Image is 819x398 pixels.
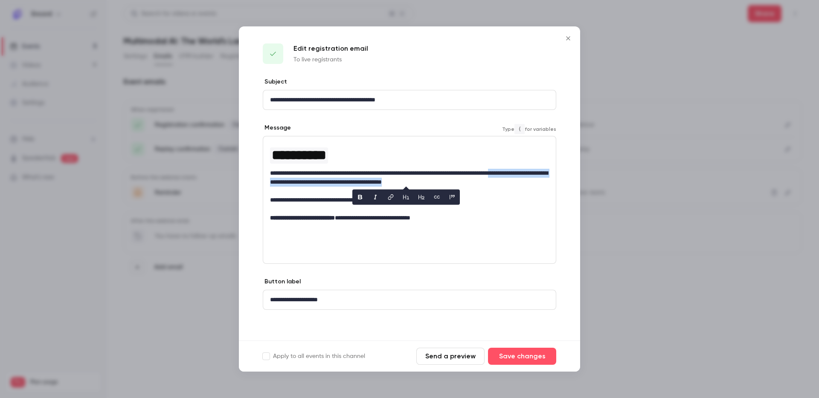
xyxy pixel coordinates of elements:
button: link [384,190,398,204]
p: To live registrants [293,55,368,64]
button: blockquote [445,190,459,204]
label: Subject [263,78,287,86]
p: Edit registration email [293,43,368,54]
button: Save changes [488,348,556,365]
button: bold [353,190,367,204]
code: { [514,124,525,134]
label: Apply to all events in this channel [263,352,365,361]
div: editor [263,136,556,228]
div: editor [263,90,556,110]
label: Message [263,124,291,132]
button: italic [369,190,382,204]
span: Type for variables [502,124,556,134]
button: Close [560,30,577,47]
label: Button label [263,277,301,286]
button: Send a preview [416,348,485,365]
div: editor [263,290,556,309]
